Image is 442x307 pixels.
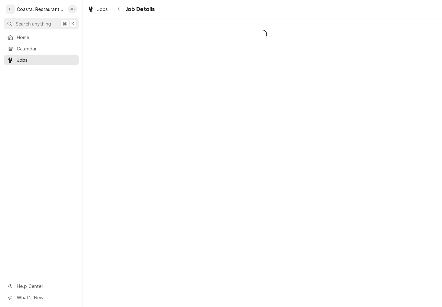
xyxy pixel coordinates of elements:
span: Calendar [17,45,75,52]
button: Search anything⌘K [4,18,79,29]
a: Jobs [85,4,111,15]
div: Coastal Restaurant Repair [17,6,64,13]
span: K [72,20,74,27]
span: Job Details [124,5,155,14]
span: Jobs [97,6,108,13]
span: Jobs [17,57,75,63]
a: Home [4,32,79,43]
a: Jobs [4,55,79,65]
span: Home [17,34,75,41]
span: Help Center [17,283,75,290]
span: What's New [17,294,75,301]
span: ⌘ [62,20,67,27]
div: James Gatton's Avatar [68,5,77,14]
div: JG [68,5,77,14]
span: Loading... [83,27,442,41]
a: Go to What's New [4,292,79,303]
a: Calendar [4,43,79,54]
a: Go to Help Center [4,281,79,291]
div: C [6,5,15,14]
span: Search anything [16,20,51,27]
button: Navigate back [114,4,124,14]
